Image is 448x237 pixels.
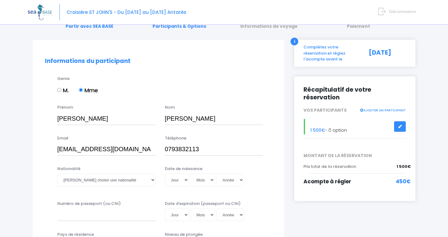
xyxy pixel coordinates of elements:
label: Nationalité [57,166,80,172]
div: Complétez votre réservation et réglez l'acompte avant le [299,44,364,62]
span: Prix total de la réservation [303,164,356,169]
a: AJOUTER UN PARTICIPANT [360,107,406,113]
label: Nom [165,104,175,110]
span: Croisière ST JOHN'S - Du [DATE] au [DATE] Antarès [67,9,186,15]
label: Numéro de passeport (ou CNI) [57,201,121,207]
span: 1 500€ [310,127,325,133]
label: Prénom [57,104,73,110]
div: i [291,38,298,45]
div: VOS PARTICIPANTS [299,107,411,114]
div: [DATE] [364,44,411,62]
label: Email [57,135,68,141]
span: MONTANT DE LA RÉSERVATION [299,152,411,159]
span: Acompte à régler [303,178,351,185]
h2: Récapitulatif de votre réservation [303,86,406,101]
span: 1 500€ [397,164,411,170]
h2: Informations du participant [45,58,272,65]
label: Mme [79,86,98,94]
label: Date de naissance [165,166,202,172]
label: Téléphone [165,135,186,141]
label: Date d'expiration (passeport ou CNI) [165,201,241,207]
label: Genre [57,76,70,82]
span: Déconnexion [389,9,416,15]
span: 450€ [396,178,411,186]
label: M. [57,86,69,94]
div: - 0 option [299,119,411,135]
input: M. [57,88,61,92]
input: Mme [79,88,83,92]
